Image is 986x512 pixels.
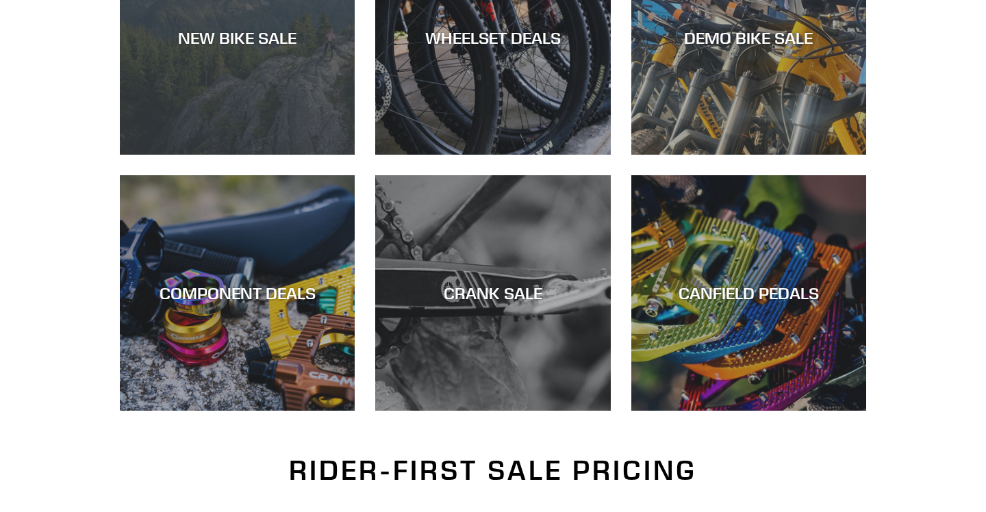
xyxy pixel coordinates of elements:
div: COMPONENT DEALS [120,283,355,303]
div: DEMO BIKE SALE [631,27,866,47]
h2: RIDER-FIRST SALE PRICING [120,454,866,487]
div: NEW BIKE SALE [120,27,355,47]
div: WHEELSET DEALS [375,27,610,47]
a: CANFIELD PEDALS [631,175,866,410]
div: CRANK SALE [375,283,610,303]
div: CANFIELD PEDALS [631,283,866,303]
a: COMPONENT DEALS [120,175,355,410]
a: CRANK SALE [375,175,610,410]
